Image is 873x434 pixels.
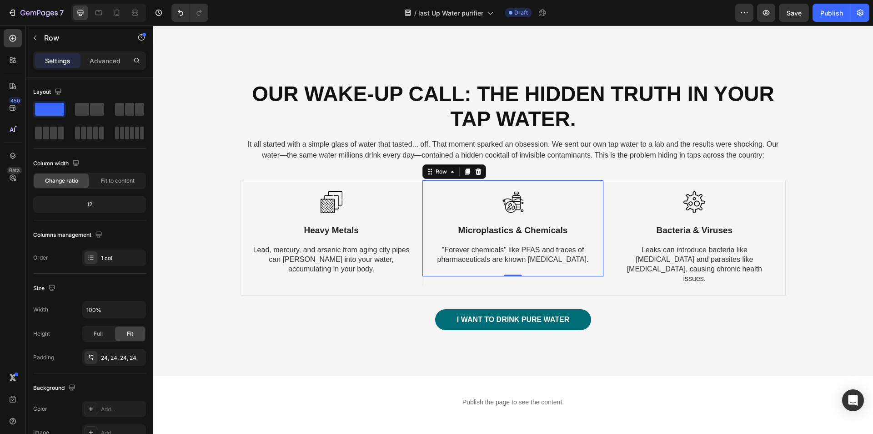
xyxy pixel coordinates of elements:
[842,389,864,411] div: Open Intercom Messenger
[60,7,64,18] p: 7
[94,330,103,338] span: Full
[33,306,48,314] div: Width
[33,86,64,98] div: Layout
[281,142,296,150] div: Row
[101,354,144,362] div: 24, 24, 24, 24
[33,330,50,338] div: Height
[462,199,620,211] p: Bacteria & Viruses
[282,284,438,305] a: I WANT TO DRINK PURE WATER
[83,301,145,318] input: Auto
[304,289,416,300] p: I WANT TO DRINK PURE WATER
[418,8,483,18] span: last Up Water purifier
[153,26,873,434] iframe: Design area
[45,177,78,185] span: Change ratio
[779,4,809,22] button: Save
[813,4,851,22] button: Publish
[33,282,57,295] div: Size
[33,254,48,262] div: Order
[101,177,135,185] span: Fit to content
[9,97,22,104] div: 450
[33,382,77,394] div: Background
[35,198,144,211] div: 12
[7,167,22,174] div: Beta
[45,56,70,66] p: Settings
[514,9,528,17] span: Draft
[127,330,133,338] span: Fit
[33,353,54,362] div: Padding
[462,220,620,258] p: Leaks can introduce bacteria like [MEDICAL_DATA] and parasites like [MEDICAL_DATA], causing chron...
[787,9,802,17] span: Save
[167,166,189,188] img: Alt Image
[87,372,633,382] p: Publish the page to see the content.
[349,166,371,188] img: Alt Image
[530,166,552,188] img: Alt Image
[44,32,121,43] p: Row
[820,8,843,18] div: Publish
[101,254,144,262] div: 1 col
[33,229,104,241] div: Columns management
[33,405,47,413] div: Color
[100,220,257,248] p: Lead, mercury, and arsenic from aging city pipes can [PERSON_NAME] into your water, accumulating ...
[101,405,144,414] div: Add...
[281,220,438,239] p: "Forever chemicals" like PFAS and traces of pharmaceuticals are known [MEDICAL_DATA].
[4,4,68,22] button: 7
[281,199,438,211] p: Microplastics & Chemicals
[100,199,257,211] p: Heavy Metals
[90,56,120,66] p: Advanced
[33,158,81,170] div: Column width
[171,4,208,22] div: Undo/Redo
[414,8,416,18] span: /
